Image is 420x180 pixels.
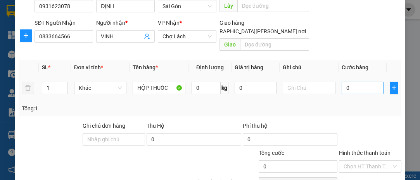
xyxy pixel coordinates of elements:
span: plus [20,33,32,39]
span: Đơn vị tính [74,64,103,70]
div: Tổng: 1 [22,104,163,113]
span: Chợ Lách [162,31,212,42]
div: Phí thu hộ [243,122,337,133]
input: Ghi Chú [283,82,335,94]
span: Tổng cước [259,150,284,156]
input: Dọc đường [240,38,309,51]
input: Ghi chú đơn hàng [83,133,145,146]
span: kg [221,82,228,94]
input: 0 [235,82,277,94]
span: user-add [144,33,150,39]
button: delete [22,82,34,94]
span: Định lượng [196,64,224,70]
span: Khác [79,82,122,94]
label: Hình thức thanh toán [339,150,391,156]
input: VD: Bàn, Ghế [133,82,185,94]
span: Giá trị hàng [235,64,263,70]
span: Giao [220,38,240,51]
span: Thu Hộ [147,123,164,129]
button: plus [390,82,398,94]
span: Giao hàng [220,20,244,26]
span: Cước hàng [342,64,368,70]
div: SĐT Người Nhận [35,19,93,27]
span: [GEOGRAPHIC_DATA][PERSON_NAME] nơi [200,27,309,36]
span: VP Nhận [158,20,180,26]
button: plus [20,29,32,42]
th: Ghi chú [280,60,339,75]
span: SL [42,64,48,70]
label: Ghi chú đơn hàng [83,123,125,129]
span: Tên hàng [133,64,158,70]
span: Sài Gòn [162,0,212,12]
span: plus [390,85,398,91]
div: Người nhận [96,19,155,27]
